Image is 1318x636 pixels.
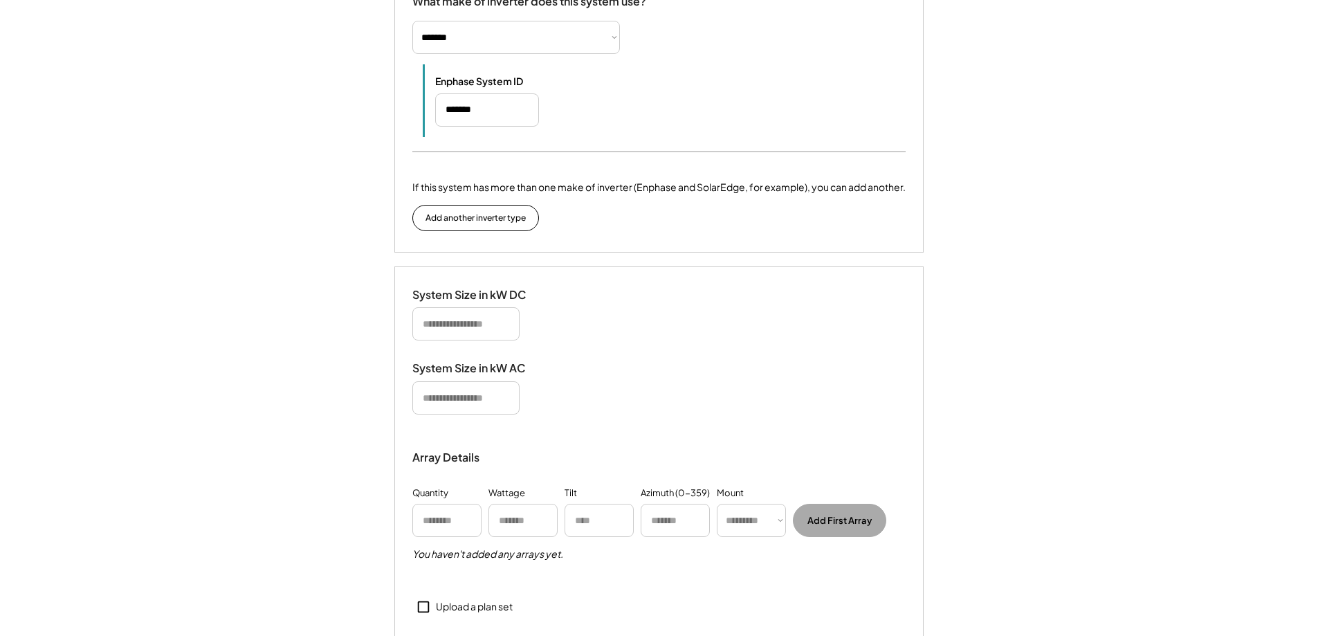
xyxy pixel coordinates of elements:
div: Upload a plan set [436,600,513,614]
div: Mount [717,487,744,500]
button: Add First Array [793,504,886,537]
div: Tilt [565,487,577,500]
div: Quantity [412,487,448,500]
div: Wattage [488,487,525,500]
div: If this system has more than one make of inverter (Enphase and SolarEdge, for example), you can a... [412,180,906,194]
div: System Size in kW AC [412,361,551,376]
div: Azimuth (0-359) [641,487,710,500]
div: Array Details [412,449,482,466]
button: Add another inverter type [412,205,539,231]
div: Enphase System ID [435,75,574,87]
h5: You haven't added any arrays yet. [412,547,563,561]
div: System Size in kW DC [412,288,551,302]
